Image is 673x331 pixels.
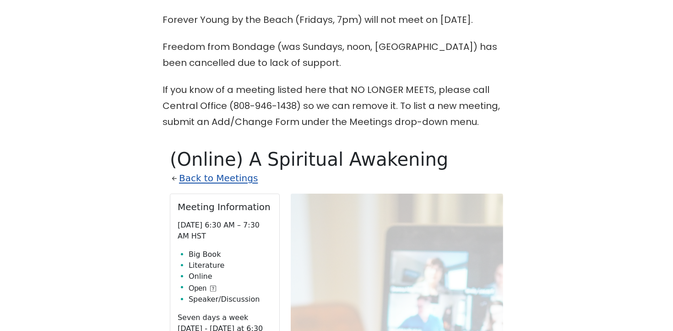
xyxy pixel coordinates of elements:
li: Speaker/Discussion [189,294,272,305]
li: Literature [189,260,272,271]
li: Big Book [189,249,272,260]
span: Open [189,283,206,294]
li: Online [189,271,272,282]
p: Forever Young by the Beach (Fridays, 7pm) will not meet on [DATE]. [163,12,510,28]
h1: (Online) A Spiritual Awakening [170,148,503,170]
p: If you know of a meeting listed here that NO LONGER MEETS, please call Central Office (808-946-14... [163,82,510,130]
h2: Meeting Information [178,201,272,212]
button: Open [189,283,216,294]
p: Freedom from Bondage (was Sundays, noon, [GEOGRAPHIC_DATA]) has been cancelled due to lack of sup... [163,39,510,71]
p: [DATE] 6:30 AM – 7:30 AM HST [178,220,272,242]
a: Back to Meetings [179,170,258,186]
